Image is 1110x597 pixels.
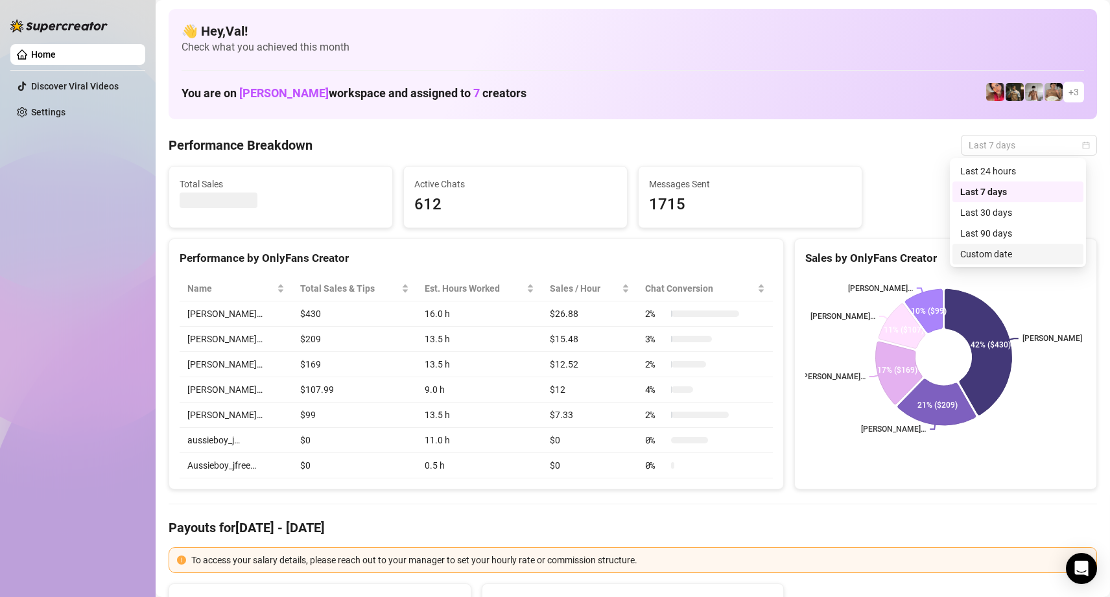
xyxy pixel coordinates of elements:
td: $12.52 [542,352,637,377]
td: [PERSON_NAME]… [180,403,292,428]
span: Messages Sent [649,177,851,191]
div: Custom date [952,244,1083,264]
div: Last 7 days [952,181,1083,202]
span: Total Sales [180,177,382,191]
span: 2 % [645,307,666,321]
td: $107.99 [292,377,417,403]
td: [PERSON_NAME]… [180,301,292,327]
span: Name [187,281,274,296]
td: 9.0 h [417,377,542,403]
span: 3 % [645,332,666,346]
div: Last 30 days [952,202,1083,223]
th: Sales / Hour [542,276,637,301]
td: 13.5 h [417,403,542,428]
td: $0 [542,428,637,453]
div: To access your salary details, please reach out to your manager to set your hourly rate or commis... [191,553,1089,567]
div: Last 30 days [960,205,1076,220]
h4: Payouts for [DATE] - [DATE] [169,519,1097,537]
td: $0 [292,428,417,453]
span: 1715 [649,193,851,217]
img: Tony [1006,83,1024,101]
text: [PERSON_NAME]… [801,372,866,381]
td: $99 [292,403,417,428]
img: logo-BBDzfeDw.svg [10,19,108,32]
td: $0 [542,453,637,478]
a: Home [31,49,56,60]
div: Last 7 days [960,185,1076,199]
td: $209 [292,327,417,352]
h4: 👋 Hey, Val ! [182,22,1084,40]
td: 13.5 h [417,352,542,377]
span: Check what you achieved this month [182,40,1084,54]
td: $7.33 [542,403,637,428]
span: 612 [414,193,617,217]
div: Est. Hours Worked [425,281,524,296]
div: Last 90 days [952,223,1083,244]
span: Sales / Hour [550,281,619,296]
td: $15.48 [542,327,637,352]
span: 4 % [645,382,666,397]
text: [PERSON_NAME]… [810,312,875,321]
th: Total Sales & Tips [292,276,417,301]
a: Discover Viral Videos [31,81,119,91]
div: Sales by OnlyFans Creator [805,250,1086,267]
td: $169 [292,352,417,377]
td: [PERSON_NAME]… [180,352,292,377]
td: [PERSON_NAME]… [180,377,292,403]
div: Last 24 hours [952,161,1083,181]
span: + 3 [1069,85,1079,99]
td: $0 [292,453,417,478]
span: 0 % [645,433,666,447]
div: Last 24 hours [960,164,1076,178]
span: Total Sales & Tips [300,281,399,296]
td: aussieboy_j… [180,428,292,453]
td: [PERSON_NAME]… [180,327,292,352]
a: Settings [31,107,65,117]
th: Chat Conversion [637,276,773,301]
span: 2 % [645,408,666,422]
h1: You are on workspace and assigned to creators [182,86,526,100]
div: Open Intercom Messenger [1066,553,1097,584]
h4: Performance Breakdown [169,136,313,154]
td: $430 [292,301,417,327]
div: Performance by OnlyFans Creator [180,250,773,267]
img: aussieboy_j [1025,83,1043,101]
td: $12 [542,377,637,403]
text: [PERSON_NAME]… [848,284,913,293]
text: [PERSON_NAME]… [1022,334,1087,344]
span: Last 7 days [969,135,1089,155]
img: Vanessa [986,83,1004,101]
td: $26.88 [542,301,637,327]
span: Chat Conversion [645,281,755,296]
td: 13.5 h [417,327,542,352]
td: 0.5 h [417,453,542,478]
span: 2 % [645,357,666,371]
img: Aussieboy_jfree [1045,83,1063,101]
td: 11.0 h [417,428,542,453]
span: [PERSON_NAME] [239,86,329,100]
td: Aussieboy_jfree… [180,453,292,478]
th: Name [180,276,292,301]
div: Last 90 days [960,226,1076,240]
span: exclamation-circle [177,556,186,565]
div: Custom date [960,247,1076,261]
span: calendar [1082,141,1090,149]
text: [PERSON_NAME]… [862,425,927,434]
span: 7 [473,86,480,100]
td: 16.0 h [417,301,542,327]
span: 0 % [645,458,666,473]
span: Active Chats [414,177,617,191]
